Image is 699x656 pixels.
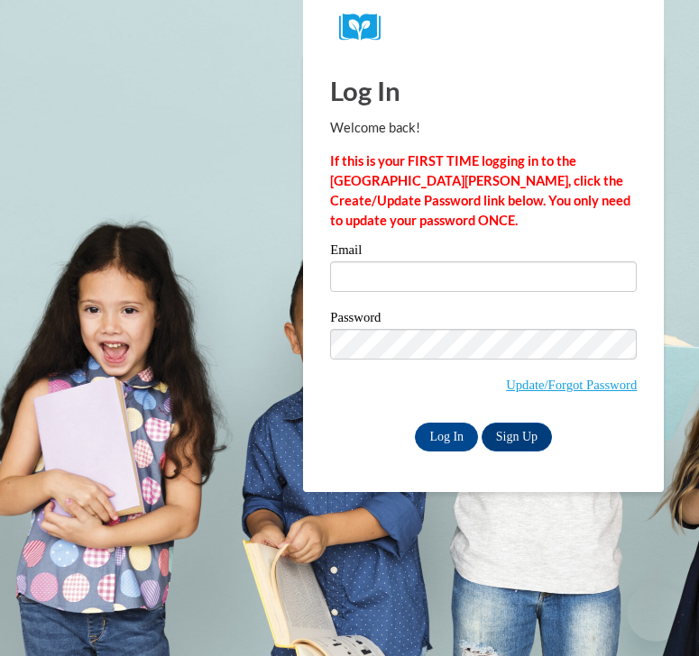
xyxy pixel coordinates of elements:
[339,14,628,41] a: COX Campus
[482,423,552,451] a: Sign Up
[330,153,630,228] strong: If this is your FIRST TIME logging in to the [GEOGRAPHIC_DATA][PERSON_NAME], click the Create/Upd...
[330,72,637,109] h1: Log In
[330,311,637,329] label: Password
[339,14,393,41] img: Logo brand
[506,378,637,392] a: Update/Forgot Password
[330,243,637,261] label: Email
[627,584,685,642] iframe: Button to launch messaging window
[415,423,478,451] input: Log In
[330,118,637,138] p: Welcome back!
